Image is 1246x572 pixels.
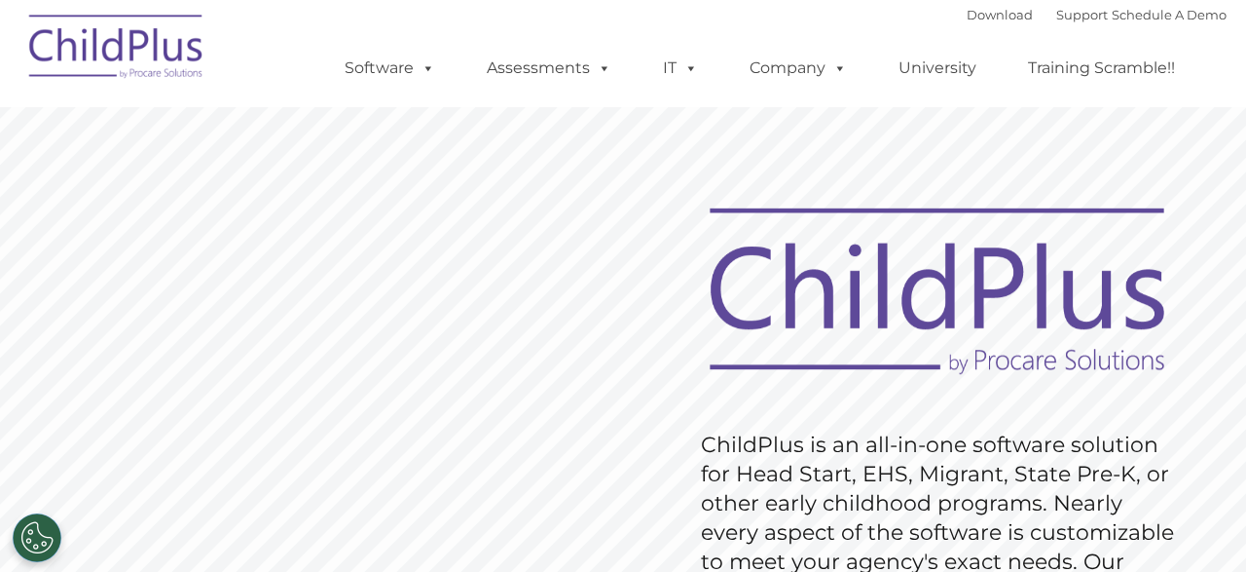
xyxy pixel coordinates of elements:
[325,49,455,88] a: Software
[643,49,717,88] a: IT
[879,49,996,88] a: University
[730,49,866,88] a: Company
[967,7,1033,22] a: Download
[19,1,214,98] img: ChildPlus by Procare Solutions
[1112,7,1227,22] a: Schedule A Demo
[13,514,61,562] button: Cookies Settings
[467,49,631,88] a: Assessments
[1008,49,1194,88] a: Training Scramble!!
[967,7,1227,22] font: |
[1149,478,1246,572] iframe: Chat Widget
[1056,7,1108,22] a: Support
